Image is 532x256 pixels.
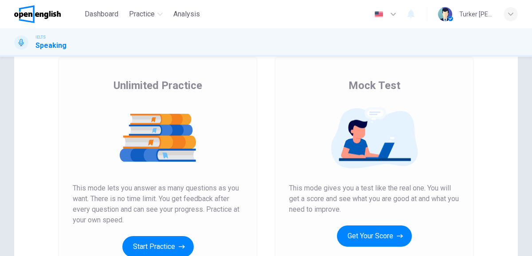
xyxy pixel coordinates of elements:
span: Mock Test [348,78,400,93]
span: Dashboard [85,9,118,19]
span: IELTS [35,34,46,40]
span: Practice [129,9,155,19]
img: en [373,11,384,18]
div: Turker [PERSON_NAME] [459,9,493,19]
a: OpenEnglish logo [14,5,81,23]
h1: Speaking [35,40,66,51]
button: Get Your Score [337,225,412,247]
span: This mode gives you a test like the real one. You will get a score and see what you are good at a... [289,183,459,215]
span: This mode lets you answer as many questions as you want. There is no time limit. You get feedback... [73,183,243,225]
span: Unlimited Practice [113,78,202,93]
span: Analysis [173,9,200,19]
img: OpenEnglish logo [14,5,61,23]
button: Practice [125,6,166,22]
img: Profile picture [438,7,452,21]
button: Analysis [170,6,203,22]
button: Dashboard [81,6,122,22]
